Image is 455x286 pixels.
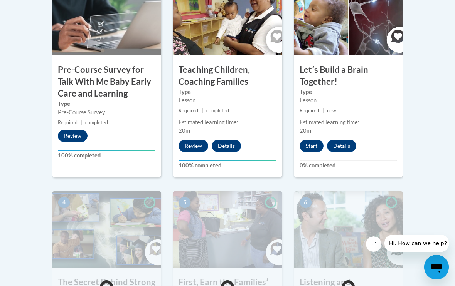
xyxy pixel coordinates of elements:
[173,64,282,88] h3: Teaching Children, Coaching Families
[202,108,203,114] span: |
[294,191,403,268] img: Course Image
[300,128,311,134] span: 20m
[58,100,155,109] label: Type
[58,130,88,142] button: Review
[179,162,276,170] label: 100% completed
[179,197,191,209] span: 5
[58,109,155,117] div: Pre-Course Survey
[179,128,190,134] span: 20m
[327,140,356,152] button: Details
[58,152,155,160] label: 100% completed
[179,119,276,127] div: Estimated learning time:
[81,120,82,126] span: |
[300,108,319,114] span: Required
[179,97,276,105] div: Lesson
[206,108,229,114] span: completed
[300,88,397,97] label: Type
[52,191,161,268] img: Course Image
[327,108,336,114] span: new
[58,150,155,152] div: Your progress
[179,160,276,162] div: Your progress
[300,97,397,105] div: Lesson
[173,191,282,268] img: Course Image
[58,197,70,209] span: 4
[366,237,381,252] iframe: Close message
[424,255,449,280] iframe: Button to launch messaging window
[52,64,161,100] h3: Pre-Course Survey for Talk With Me Baby Early Care and Learning
[300,140,324,152] button: Start
[85,120,108,126] span: completed
[300,197,312,209] span: 6
[322,108,324,114] span: |
[179,88,276,97] label: Type
[384,235,449,252] iframe: Message from company
[300,119,397,127] div: Estimated learning time:
[212,140,241,152] button: Details
[58,120,78,126] span: Required
[179,140,208,152] button: Review
[300,162,397,170] label: 0% completed
[294,64,403,88] h3: Letʹs Build a Brain Together!
[179,108,198,114] span: Required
